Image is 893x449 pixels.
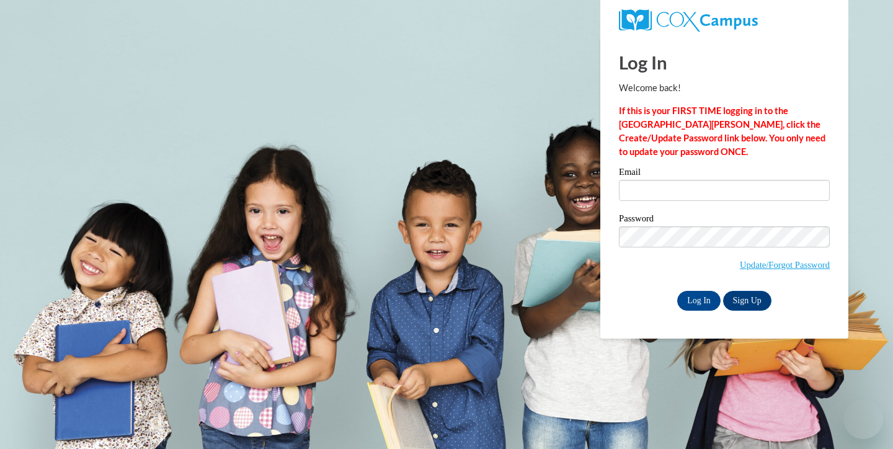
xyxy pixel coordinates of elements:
label: Password [619,214,830,226]
img: COX Campus [619,9,758,32]
a: Sign Up [723,291,771,311]
iframe: Button to launch messaging window [843,399,883,439]
p: Welcome back! [619,81,830,95]
label: Email [619,167,830,180]
input: Log In [677,291,721,311]
a: Update/Forgot Password [740,260,830,270]
a: COX Campus [619,9,830,32]
h1: Log In [619,50,830,75]
strong: If this is your FIRST TIME logging in to the [GEOGRAPHIC_DATA][PERSON_NAME], click the Create/Upd... [619,105,825,157]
